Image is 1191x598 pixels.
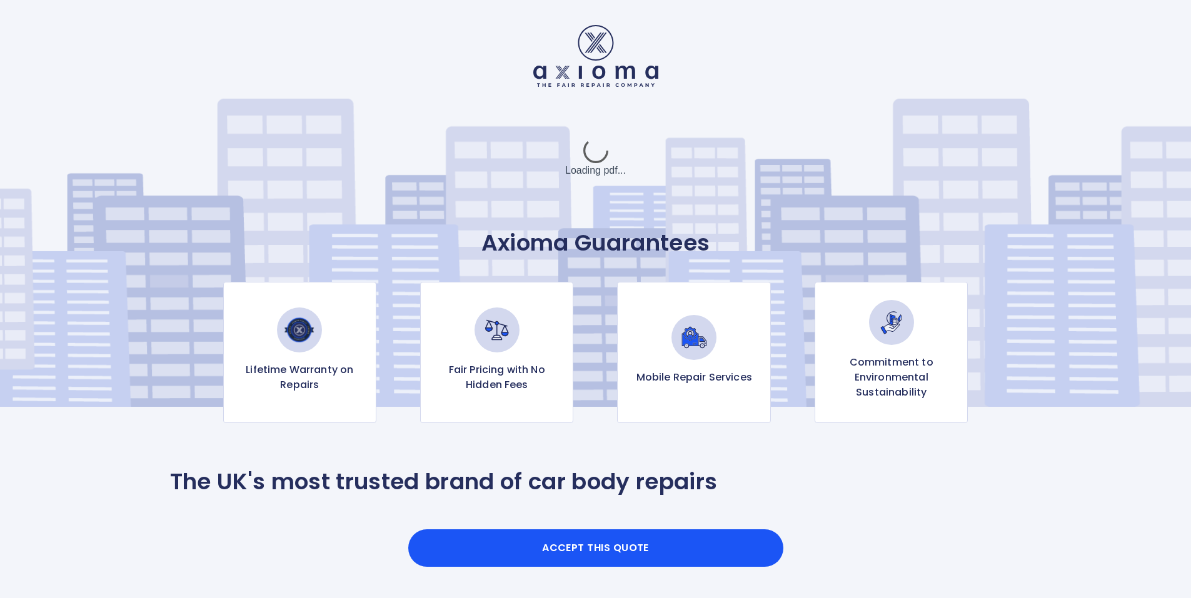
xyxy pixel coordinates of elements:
[475,307,520,352] img: Fair Pricing with No Hidden Fees
[431,362,563,392] p: Fair Pricing with No Hidden Fees
[533,25,658,87] img: Logo
[170,468,718,496] p: The UK's most trusted brand of car body repairs
[825,355,957,400] p: Commitment to Environmental Sustainability
[277,307,322,352] img: Lifetime Warranty on Repairs
[671,315,716,360] img: Mobile Repair Services
[502,127,690,189] div: Loading pdf...
[234,362,366,392] p: Lifetime Warranty on Repairs
[636,370,752,385] p: Mobile Repair Services
[170,229,1022,257] p: Axioma Guarantees
[408,529,783,567] button: Accept this Quote
[869,300,914,345] img: Commitment to Environmental Sustainability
